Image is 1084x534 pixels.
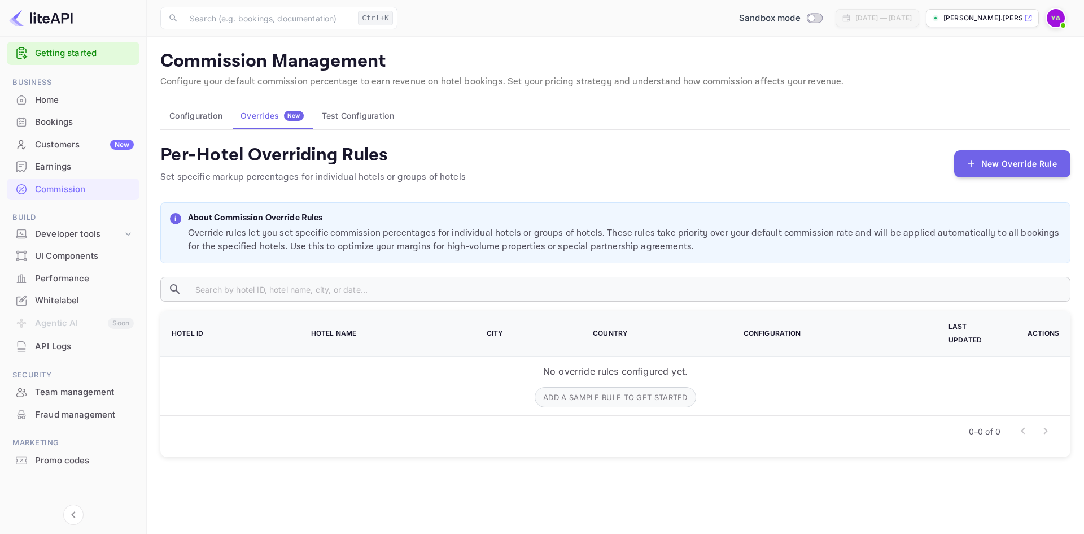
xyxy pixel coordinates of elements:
div: Getting started [7,42,139,65]
th: City [473,311,579,357]
p: No override rules configured yet. [543,364,688,378]
a: Team management [7,381,139,402]
th: Hotel ID [160,311,298,357]
a: Performance [7,268,139,289]
th: Actions [1014,311,1070,357]
th: Configuration [730,311,935,357]
div: Commission [35,183,134,196]
a: Bookings [7,111,139,132]
div: Commission [7,179,139,201]
th: Country [579,311,730,357]
a: Earnings [7,156,139,177]
button: Add a sample rule to get started [535,387,696,407]
div: Bookings [35,116,134,129]
span: Build [7,211,139,224]
span: Business [7,76,139,89]
div: Home [35,94,134,107]
div: UI Components [35,250,134,263]
div: Fraud management [7,404,139,426]
p: [PERSON_NAME].[PERSON_NAME]... [943,13,1022,23]
span: Security [7,369,139,381]
div: UI Components [7,245,139,267]
div: API Logs [7,336,139,358]
div: Whitelabel [35,294,134,307]
a: Promo codes [7,450,139,471]
a: API Logs [7,336,139,357]
div: Bookings [7,111,139,133]
p: Configure your default commission percentage to earn revenue on hotel bookings. Set your pricing ... [160,75,1070,89]
div: Performance [7,268,139,290]
p: i [174,214,176,224]
div: CustomersNew [7,134,139,156]
div: Fraud management [35,409,134,422]
div: Overrides [241,111,304,121]
p: Set specific markup percentages for individual hotels or groups of hotels [160,171,466,184]
div: Earnings [7,156,139,178]
div: Developer tools [35,228,123,241]
img: LiteAPI logo [9,9,73,27]
span: Sandbox mode [739,12,801,25]
div: Team management [35,386,134,399]
a: CustomersNew [7,134,139,155]
a: UI Components [7,245,139,266]
div: [DATE] — [DATE] [855,13,912,23]
th: Hotel Name [298,311,473,357]
a: Home [7,89,139,110]
p: Override rules let you set specific commission percentages for individual hotels or groups of hot... [188,227,1061,254]
button: Test Configuration [313,102,403,129]
span: New [284,112,304,119]
a: Getting started [35,47,134,60]
p: 0–0 of 0 [969,426,1000,437]
span: Marketing [7,437,139,449]
div: Whitelabel [7,290,139,312]
p: About Commission Override Rules [188,212,1061,225]
input: Search by hotel ID, hotel name, city, or date... [186,277,1070,302]
div: Team management [7,381,139,403]
a: Whitelabel [7,290,139,311]
div: Performance [35,272,134,285]
div: Promo codes [35,454,134,467]
input: Search (e.g. bookings, documentation) [183,7,353,29]
button: Collapse navigation [63,505,84,525]
div: Promo codes [7,450,139,472]
button: New Override Rule [954,150,1070,177]
button: Configuration [160,102,231,129]
h4: Per-Hotel Overriding Rules [160,144,466,166]
div: API Logs [35,340,134,353]
div: Customers [35,138,134,151]
img: Yahia Amin [1047,9,1065,27]
div: Switch to Production mode [735,12,827,25]
a: Commission [7,179,139,199]
a: Fraud management [7,404,139,425]
div: Developer tools [7,224,139,244]
th: Last Updated [935,311,1014,357]
div: New [110,140,134,150]
div: Ctrl+K [358,11,393,25]
div: Earnings [35,160,134,173]
div: Home [7,89,139,111]
p: Commission Management [160,50,1070,73]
